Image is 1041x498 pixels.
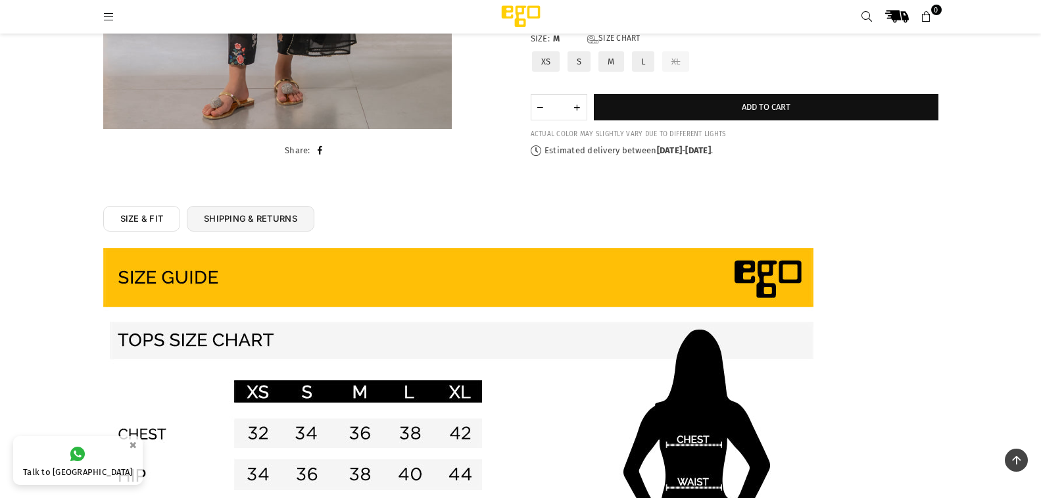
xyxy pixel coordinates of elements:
label: XL [661,50,691,73]
span: 0 [931,5,942,15]
img: Ego [465,3,577,30]
label: M [597,50,625,73]
a: Menu [97,11,121,21]
span: Share: [285,145,310,155]
label: Size: [531,34,938,45]
span: Add to cart [742,102,790,112]
p: Estimated delivery between - . [531,145,938,157]
time: [DATE] [657,145,683,155]
label: S [566,50,592,73]
button: × [125,434,141,456]
a: SIZE & FIT [103,206,181,232]
button: Add to cart [594,94,938,120]
span: M [553,34,579,45]
a: Talk to [GEOGRAPHIC_DATA] [13,436,143,485]
time: [DATE] [685,145,711,155]
a: Size Chart [587,34,641,45]
a: 0 [915,5,938,28]
label: L [631,50,656,73]
a: SHIPPING & RETURNS [187,206,314,232]
quantity-input: Quantity [531,94,587,120]
label: XS [531,50,562,73]
div: ACTUAL COLOR MAY SLIGHTLY VARY DUE TO DIFFERENT LIGHTS [531,130,938,139]
a: Search [856,5,879,28]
